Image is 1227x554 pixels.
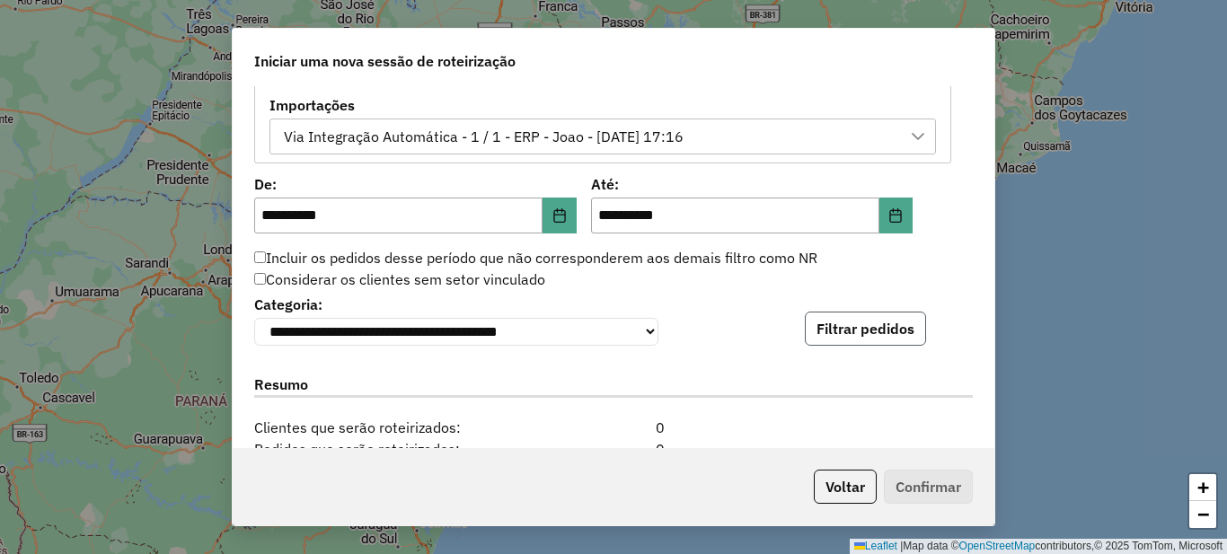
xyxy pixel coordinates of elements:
[243,417,552,438] span: Clientes que serão roteirizados:
[814,470,877,504] button: Voltar
[854,540,897,552] a: Leaflet
[543,198,577,233] button: Choose Date
[254,268,545,290] label: Considerar os clientes sem setor vinculado
[1197,503,1209,525] span: −
[900,540,903,552] span: |
[959,540,1036,552] a: OpenStreetMap
[254,173,577,195] label: De:
[1189,501,1216,528] a: Zoom out
[254,50,516,72] span: Iniciar uma nova sessão de roteirização
[254,374,973,398] label: Resumo
[591,173,914,195] label: Até:
[269,94,936,116] label: Importações
[552,417,675,438] div: 0
[879,198,914,233] button: Choose Date
[243,438,552,460] span: Pedidos que serão roteirizados:
[254,251,266,263] input: Incluir os pedidos desse período que não corresponderem aos demais filtro como NR
[1189,474,1216,501] a: Zoom in
[552,438,675,460] div: 0
[850,539,1227,554] div: Map data © contributors,© 2025 TomTom, Microsoft
[278,119,690,154] div: Via Integração Automática - 1 / 1 - ERP - Joao - [DATE] 17:16
[1197,476,1209,498] span: +
[254,247,817,268] label: Incluir os pedidos desse período que não corresponderem aos demais filtro como NR
[254,294,658,315] label: Categoria:
[254,273,266,285] input: Considerar os clientes sem setor vinculado
[805,312,926,346] button: Filtrar pedidos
